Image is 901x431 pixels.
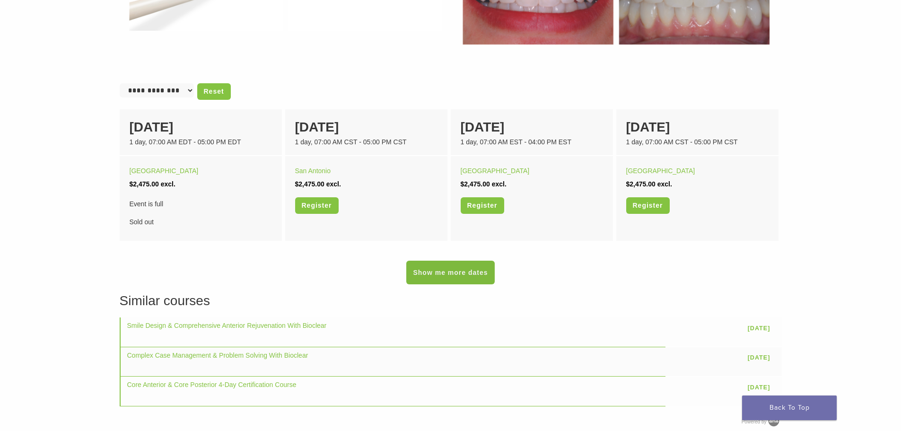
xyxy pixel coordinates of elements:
[657,180,672,188] span: excl.
[492,180,507,188] span: excl.
[161,180,175,188] span: excl.
[130,117,272,137] div: [DATE]
[295,167,331,175] a: San Antonio
[130,197,272,211] span: Event is full
[742,396,837,420] a: Back To Top
[127,322,327,329] a: Smile Design & Comprehensive Anterior Rejuvenation With Bioclear
[197,83,231,100] a: Reset
[130,197,272,229] div: Sold out
[742,419,782,424] a: Powered by
[130,137,272,147] div: 1 day, 07:00 AM EDT - 05:00 PM EDT
[295,197,339,214] a: Register
[743,351,775,365] a: [DATE]
[120,291,782,311] h3: Similar courses
[626,180,656,188] span: $2,475.00
[130,180,159,188] span: $2,475.00
[130,167,199,175] a: [GEOGRAPHIC_DATA]
[626,167,695,175] a: [GEOGRAPHIC_DATA]
[626,197,670,214] a: Register
[767,414,781,428] img: Arlo training & Event Software
[326,180,341,188] span: excl.
[295,117,437,137] div: [DATE]
[127,381,297,388] a: Core Anterior & Core Posterior 4-Day Certification Course
[295,180,324,188] span: $2,475.00
[461,167,530,175] a: [GEOGRAPHIC_DATA]
[461,180,490,188] span: $2,475.00
[461,197,504,214] a: Register
[743,321,775,335] a: [DATE]
[461,117,603,137] div: [DATE]
[626,137,769,147] div: 1 day, 07:00 AM CST - 05:00 PM CST
[295,137,437,147] div: 1 day, 07:00 AM CST - 05:00 PM CST
[743,380,775,395] a: [DATE]
[127,352,308,359] a: Complex Case Management & Problem Solving With Bioclear
[461,137,603,147] div: 1 day, 07:00 AM EST - 04:00 PM EST
[406,261,494,284] a: Show me more dates
[626,117,769,137] div: [DATE]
